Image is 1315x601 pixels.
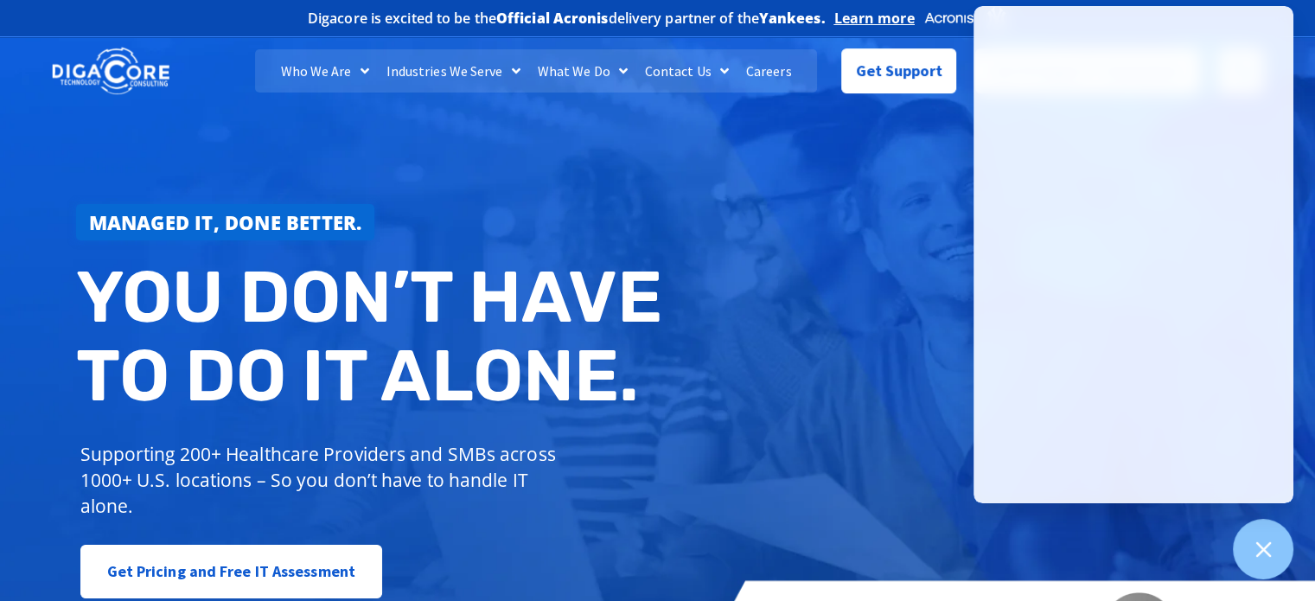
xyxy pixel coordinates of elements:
[923,5,1008,30] img: Acronis
[76,204,375,240] a: Managed IT, done better.
[856,54,942,88] span: Get Support
[89,209,362,235] strong: Managed IT, done better.
[737,49,801,93] a: Careers
[759,9,826,28] b: Yankees.
[636,49,737,93] a: Contact Us
[841,48,956,93] a: Get Support
[107,554,355,589] span: Get Pricing and Free IT Assessment
[973,6,1293,503] iframe: Chatgenie Messenger
[834,10,915,27] a: Learn more
[272,49,378,93] a: Who We Are
[378,49,529,93] a: Industries We Serve
[308,11,826,25] h2: Digacore is excited to be the delivery partner of the
[80,441,564,519] p: Supporting 200+ Healthcare Providers and SMBs across 1000+ U.S. locations – So you don’t have to ...
[76,258,671,416] h2: You don’t have to do IT alone.
[496,9,609,28] b: Official Acronis
[255,49,817,93] nav: Menu
[529,49,636,93] a: What We Do
[52,46,169,97] img: DigaCore Technology Consulting
[80,545,382,598] a: Get Pricing and Free IT Assessment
